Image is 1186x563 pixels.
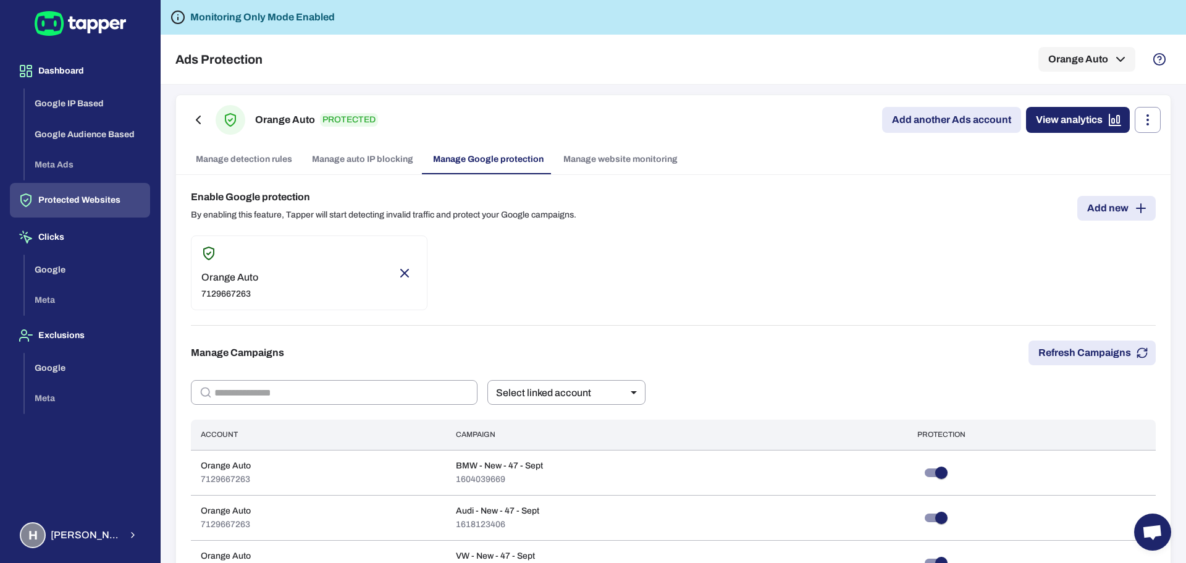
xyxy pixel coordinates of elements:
[20,522,46,548] div: H
[10,54,150,88] button: Dashboard
[1134,514,1171,551] div: Open chat
[1028,341,1156,365] button: Refresh Campaigns
[201,474,251,485] p: 7129667263
[25,353,150,384] button: Google
[907,420,1156,450] th: Protection
[255,112,315,127] h6: Orange Auto
[302,145,423,174] a: Manage auto IP blocking
[201,271,258,284] p: Orange Auto
[191,210,576,221] p: By enabling this feature, Tapper will start detecting invalid traffic and protect your Google cam...
[190,10,335,25] h6: Monitoring Only Mode Enabled
[446,420,907,450] th: Campaign
[25,128,150,138] a: Google Audience Based
[10,329,150,340] a: Exclusions
[456,551,535,562] p: VW - New - 47 - Sept
[10,231,150,242] a: Clicks
[10,517,150,553] button: H[PERSON_NAME] Moaref
[1077,196,1156,221] a: Add new
[456,519,539,530] p: 1618123406
[25,119,150,150] button: Google Audience Based
[175,52,263,67] h5: Ads Protection
[553,145,688,174] a: Manage website monitoring
[487,380,646,405] div: Select linked account
[25,263,150,274] a: Google
[201,460,251,472] p: Orange Auto
[191,190,576,205] h6: Enable Google protection
[10,65,150,75] a: Dashboard
[10,220,150,255] button: Clicks
[191,345,284,360] h6: Manage Campaigns
[10,194,150,205] a: Protected Websites
[25,98,150,108] a: Google IP Based
[201,519,251,530] p: 7129667263
[456,506,539,517] p: Audi - New - 47 - Sept
[201,506,251,517] p: Orange Auto
[51,529,120,541] span: [PERSON_NAME] Moaref
[25,88,150,119] button: Google IP Based
[10,318,150,353] button: Exclusions
[1038,47,1135,72] button: Orange Auto
[25,255,150,286] button: Google
[392,261,417,286] button: Remove account
[170,10,185,25] svg: Tapper is not blocking any fraudulent activity for this domain
[1026,107,1130,133] a: View analytics
[191,420,446,450] th: Account
[320,113,378,127] p: PROTECTED
[456,460,543,472] p: BMW - New - 47 - Sept
[25,362,150,372] a: Google
[10,183,150,218] button: Protected Websites
[201,551,251,562] p: Orange Auto
[423,145,553,174] a: Manage Google protection
[201,289,258,300] p: 7129667263
[456,474,543,485] p: 1604039669
[882,107,1021,133] a: Add another Ads account
[186,145,302,174] a: Manage detection rules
